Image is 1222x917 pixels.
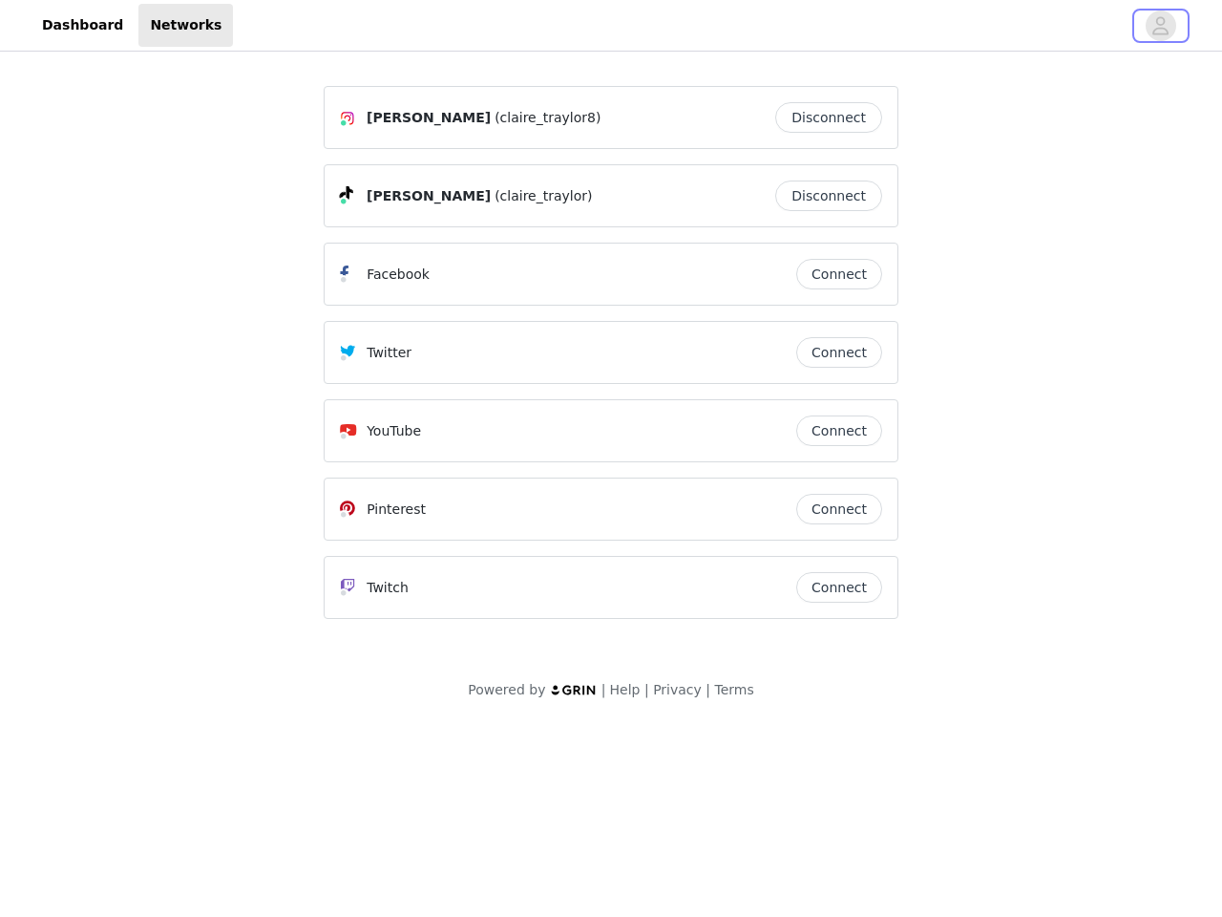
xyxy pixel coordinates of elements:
[138,4,233,47] a: Networks
[367,265,430,285] p: Facebook
[468,682,545,697] span: Powered by
[714,682,753,697] a: Terms
[653,682,702,697] a: Privacy
[367,421,421,441] p: YouTube
[1151,11,1169,41] div: avatar
[775,102,882,133] button: Disconnect
[796,259,882,289] button: Connect
[796,494,882,524] button: Connect
[367,343,411,363] p: Twitter
[340,111,355,126] img: Instagram Icon
[610,682,641,697] a: Help
[495,186,592,206] span: (claire_traylor)
[550,684,598,696] img: logo
[796,416,882,446] button: Connect
[31,4,135,47] a: Dashboard
[367,186,491,206] span: [PERSON_NAME]
[706,682,710,697] span: |
[367,578,409,598] p: Twitch
[601,682,606,697] span: |
[796,337,882,368] button: Connect
[644,682,649,697] span: |
[367,500,426,520] p: Pinterest
[775,181,882,211] button: Disconnect
[367,108,491,128] span: [PERSON_NAME]
[495,108,600,128] span: (claire_traylor8)
[796,572,882,603] button: Connect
